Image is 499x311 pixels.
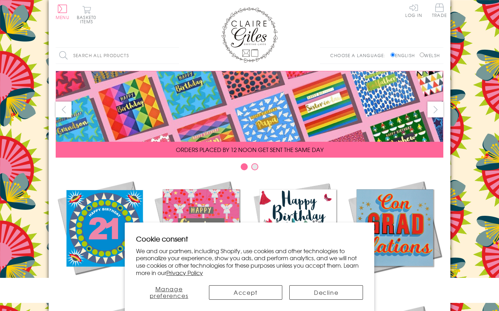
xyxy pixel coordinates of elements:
p: We and our partners, including Shopify, use cookies and other technologies to personalize your ex... [136,247,363,276]
a: Christmas [153,179,249,290]
button: next [427,102,443,117]
input: Welsh [420,53,424,57]
button: Menu [56,5,69,19]
button: Accept [209,285,283,300]
input: English [390,53,395,57]
a: Log In [405,4,422,17]
span: Menu [56,14,69,20]
div: Carousel Pagination [56,163,443,174]
label: English [390,52,418,59]
span: 0 items [80,14,96,25]
label: Welsh [420,52,440,59]
button: Carousel Page 1 (Current Slide) [241,163,248,170]
p: Choose a language: [330,52,389,59]
button: Decline [289,285,363,300]
span: ORDERS PLACED BY 12 NOON GET SENT THE SAME DAY [176,145,324,154]
span: Manage preferences [150,285,189,300]
button: Basket0 items [77,6,96,24]
img: Claire Giles Greetings Cards [221,7,278,63]
button: Manage preferences [136,285,202,300]
a: Academic [346,179,443,290]
input: Search all products [56,48,179,63]
a: Birthdays [249,179,346,290]
a: Trade [432,4,447,19]
a: Privacy Policy [166,268,203,277]
h2: Cookie consent [136,234,363,244]
input: Search [172,48,179,63]
button: Carousel Page 2 [251,163,258,170]
span: Trade [432,4,447,17]
button: prev [56,102,72,117]
a: New Releases [56,179,153,290]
